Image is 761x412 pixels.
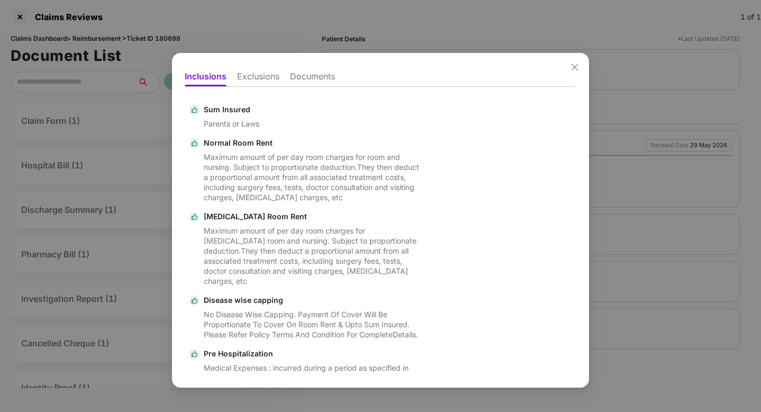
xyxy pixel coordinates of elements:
[560,53,589,82] button: Close
[290,71,335,86] li: Documents
[189,295,200,306] img: svg+xml;base64,PHN2ZyB4bWxucz0iaHR0cDovL3d3dy53My5vcmcvMjAwMC9zdmciIHdpZHRoPSIyNCIgaGVpZ2h0PSIyNC...
[204,295,420,305] div: Disease wise capping
[204,211,420,221] div: [MEDICAL_DATA] Room Rent
[204,348,420,359] div: Pre Hospitalization
[204,226,420,286] div: Maximum amount of per day room charges for [MEDICAL_DATA] room and nursing. Subject to proportion...
[204,119,259,129] div: Parents or Laws
[204,309,420,339] div: No Disease Wise Capping. Payment Of Cover Will Be Proportionate To Cover On Room Rent & Upto Sum ...
[204,138,420,148] div: Normal Room Rent
[237,71,279,86] li: Exclusions
[189,212,200,222] img: svg+xml;base64,PHN2ZyB4bWxucz0iaHR0cDovL3d3dy53My5vcmcvMjAwMC9zdmciIHdpZHRoPSIyNCIgaGVpZ2h0PSIyNC...
[189,105,200,115] img: svg+xml;base64,PHN2ZyB4bWxucz0iaHR0cDovL3d3dy53My5vcmcvMjAwMC9zdmciIHdpZHRoPSIyNCIgaGVpZ2h0PSIyNC...
[189,138,200,149] img: svg+xml;base64,PHN2ZyB4bWxucz0iaHR0cDovL3d3dy53My5vcmcvMjAwMC9zdmciIHdpZHRoPSIyNCIgaGVpZ2h0PSIyNC...
[185,71,227,86] li: Inclusions
[204,363,420,393] div: Medical Expenses : incurred during a period as specified in the Policy Certificate falling immedi...
[570,63,579,71] span: close
[204,152,420,202] div: Maximum amount of per day room charges for room and nursing. Subject to proportionate deduction.T...
[189,349,200,360] img: svg+xml;base64,PHN2ZyB4bWxucz0iaHR0cDovL3d3dy53My5vcmcvMjAwMC9zdmciIHdpZHRoPSIyNCIgaGVpZ2h0PSIyNC...
[204,104,259,114] div: Sum Insured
